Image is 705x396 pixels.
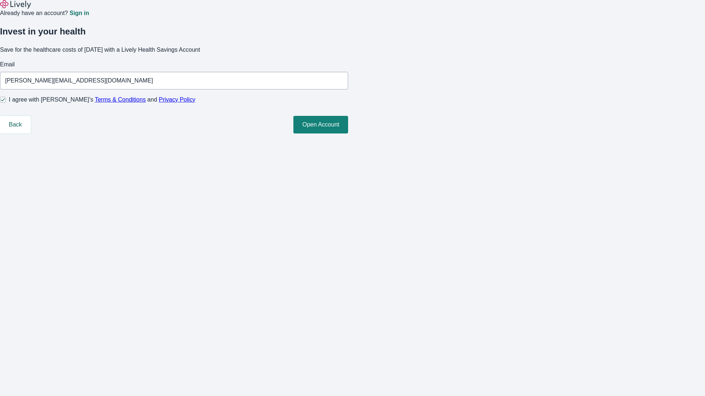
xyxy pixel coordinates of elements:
a: Privacy Policy [159,96,196,103]
span: I agree with [PERSON_NAME]’s and [9,95,195,104]
a: Sign in [69,10,89,16]
button: Open Account [293,116,348,133]
a: Terms & Conditions [95,96,146,103]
